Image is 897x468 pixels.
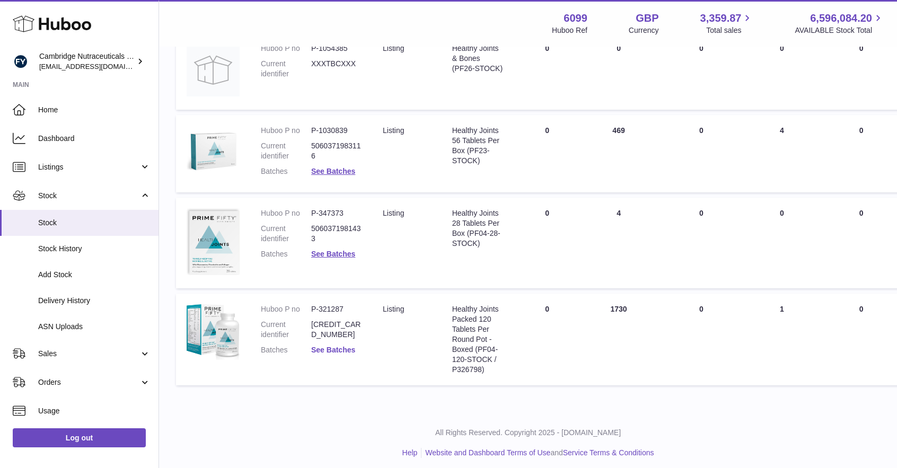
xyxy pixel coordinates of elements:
span: 0 [859,126,864,135]
strong: 6099 [564,11,587,25]
td: 4 [579,198,658,288]
img: product image [187,43,240,96]
dt: Huboo P no [261,43,311,54]
span: 0 [859,305,864,313]
span: 0 [859,44,864,52]
span: Stock History [38,244,151,254]
p: All Rights Reserved. Copyright 2025 - [DOMAIN_NAME] [168,428,889,438]
span: Dashboard [38,134,151,144]
dd: 5060371981433 [311,224,362,244]
dt: Current identifier [261,224,311,244]
div: Healthy Joints 56 Tablets Per Box (PF23-STOCK) [452,126,505,166]
td: 4 [744,115,820,192]
dd: P-347373 [311,208,362,218]
td: 0 [515,294,579,385]
span: Total sales [706,25,753,36]
td: 0 [658,198,744,288]
div: Currency [629,25,659,36]
li: and [421,448,654,458]
dd: P-1054385 [311,43,362,54]
span: Add Stock [38,270,151,280]
a: 3,359.87 Total sales [700,11,754,36]
dt: Current identifier [261,141,311,161]
span: AVAILABLE Stock Total [795,25,884,36]
span: ASN Uploads [38,322,151,332]
dt: Huboo P no [261,208,311,218]
span: 0 [859,209,864,217]
span: Orders [38,377,139,387]
td: 1 [744,294,820,385]
a: Help [402,448,418,457]
span: Sales [38,349,139,359]
span: 3,359.87 [700,11,742,25]
a: Service Terms & Conditions [563,448,654,457]
a: See Batches [311,167,355,175]
dt: Batches [261,249,311,259]
span: Stock [38,218,151,228]
td: 0 [515,115,579,192]
div: Huboo Ref [552,25,587,36]
a: Log out [13,428,146,447]
span: Usage [38,406,151,416]
td: 0 [579,33,658,110]
span: listing [383,126,404,135]
dt: Huboo P no [261,126,311,136]
span: Listings [38,162,139,172]
span: listing [383,209,404,217]
dt: Current identifier [261,320,311,340]
td: 0 [658,115,744,192]
span: [EMAIL_ADDRESS][DOMAIN_NAME] [39,62,156,70]
span: Stock [38,191,139,201]
td: 469 [579,115,658,192]
dt: Batches [261,166,311,176]
span: 6,596,084.20 [810,11,872,25]
img: product image [187,126,240,179]
div: Cambridge Nutraceuticals Ltd [39,51,135,72]
span: Delivery History [38,296,151,306]
dd: [CREDIT_CARD_NUMBER] [311,320,362,340]
td: 0 [658,33,744,110]
a: See Batches [311,250,355,258]
div: Healthy Joints Packed 120 Tablets Per Round Pot - Boxed (PF04-120-STOCK / P326798) [452,304,505,374]
dd: P-321287 [311,304,362,314]
td: 0 [744,33,820,110]
a: 6,596,084.20 AVAILABLE Stock Total [795,11,884,36]
td: 1730 [579,294,658,385]
dd: P-1030839 [311,126,362,136]
span: listing [383,44,404,52]
dt: Batches [261,345,311,355]
div: Healthy Joints 28 Tablets Per Box (PF04-28-STOCK) [452,208,505,249]
dt: Current identifier [261,59,311,79]
a: Website and Dashboard Terms of Use [425,448,550,457]
div: Healthy Joints & Bones (PF26-STOCK) [452,43,505,74]
span: listing [383,305,404,313]
dd: 5060371983116 [311,141,362,161]
a: See Batches [311,346,355,354]
dd: XXXTBCXXX [311,59,362,79]
td: 0 [744,198,820,288]
td: 0 [515,33,579,110]
span: Home [38,105,151,115]
dt: Huboo P no [261,304,311,314]
td: 0 [515,198,579,288]
img: product image [187,304,240,360]
img: huboo@camnutra.com [13,54,29,69]
td: 0 [658,294,744,385]
strong: GBP [636,11,658,25]
img: product image [187,208,240,275]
